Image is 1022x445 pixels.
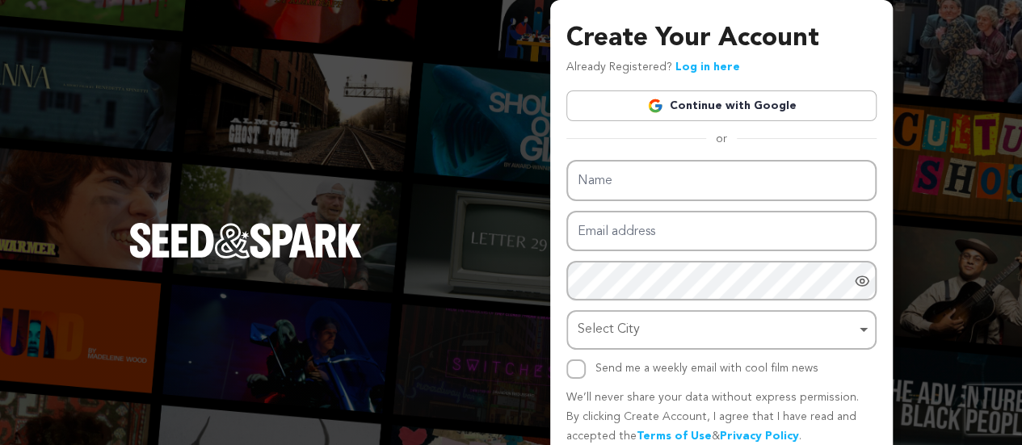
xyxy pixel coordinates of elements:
a: Log in here [675,61,740,73]
a: Seed&Spark Homepage [129,223,362,291]
div: Select City [578,318,856,342]
a: Show password as plain text. Warning: this will display your password on the screen. [854,273,870,289]
a: Continue with Google [566,90,877,121]
input: Name [566,160,877,201]
img: Google logo [647,98,663,114]
p: Already Registered? [566,58,740,78]
img: Seed&Spark Logo [129,223,362,258]
a: Privacy Policy [720,430,799,442]
label: Send me a weekly email with cool film news [595,363,818,374]
span: or [706,131,737,147]
input: Email address [566,211,877,252]
a: Terms of Use [637,430,712,442]
h3: Create Your Account [566,19,877,58]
